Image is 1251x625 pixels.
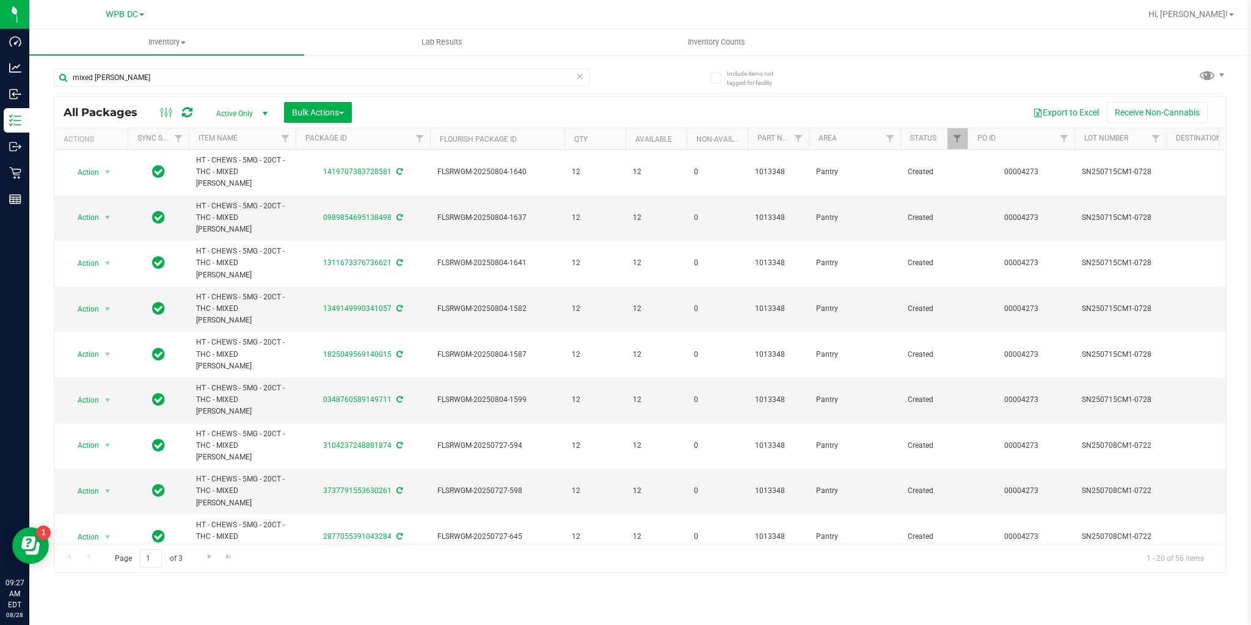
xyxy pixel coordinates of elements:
[152,254,165,271] span: In Sync
[816,303,893,315] span: Pantry
[908,394,960,406] span: Created
[816,212,893,224] span: Pantry
[67,164,100,181] span: Action
[100,209,115,226] span: select
[152,482,165,499] span: In Sync
[67,437,100,454] span: Action
[100,346,115,363] span: select
[9,62,21,74] inline-svg: Analytics
[395,486,403,495] span: Sync from Compliance System
[727,69,788,87] span: Include items not tagged for facility
[633,166,679,178] span: 12
[908,485,960,497] span: Created
[694,394,740,406] span: 0
[405,37,479,48] span: Lab Results
[633,440,679,451] span: 12
[437,166,557,178] span: FLSRWGM-20250804-1640
[908,349,960,360] span: Created
[5,610,24,620] p: 08/28
[633,212,679,224] span: 12
[292,108,344,117] span: Bulk Actions
[908,212,960,224] span: Created
[816,349,893,360] span: Pantry
[755,166,801,178] span: 1013348
[574,135,588,144] a: Qty
[152,437,165,454] span: In Sync
[694,440,740,451] span: 0
[1004,532,1038,541] a: 00004273
[437,303,557,315] span: FLSRWGM-20250804-1582
[100,483,115,500] span: select
[1146,128,1166,149] a: Filter
[572,303,618,315] span: 12
[572,531,618,543] span: 12
[633,349,679,360] span: 12
[323,532,392,541] a: 2877055391043284
[67,392,100,409] span: Action
[947,128,968,149] a: Filter
[816,166,893,178] span: Pantry
[1107,102,1208,123] button: Receive Non-Cannabis
[196,155,288,190] span: HT - CHEWS - 5MG - 20CT - THC - MIXED [PERSON_NAME]
[12,527,49,564] iframe: Resource center
[572,257,618,269] span: 12
[755,212,801,224] span: 1013348
[275,128,296,149] a: Filter
[1004,350,1038,359] a: 00004273
[64,106,150,119] span: All Packages
[694,257,740,269] span: 0
[67,528,100,546] span: Action
[1137,549,1214,568] span: 1 - 20 of 56 items
[152,209,165,226] span: In Sync
[694,166,740,178] span: 0
[323,213,392,222] a: 0989854695138498
[755,485,801,497] span: 1013348
[200,549,218,566] a: Go to the next page
[579,29,854,55] a: Inventory Counts
[572,166,618,178] span: 12
[67,209,100,226] span: Action
[196,246,288,281] span: HT - CHEWS - 5MG - 20CT - THC - MIXED [PERSON_NAME]
[395,350,403,359] span: Sync from Compliance System
[395,395,403,404] span: Sync from Compliance System
[908,166,960,178] span: Created
[196,519,288,555] span: HT - CHEWS - 5MG - 20CT - THC - MIXED [PERSON_NAME]
[395,441,403,450] span: Sync from Compliance System
[54,68,590,87] input: Search Package ID, Item Name, SKU, Lot or Part Number...
[67,483,100,500] span: Action
[1025,102,1107,123] button: Export to Excel
[305,134,347,142] a: Package ID
[395,213,403,222] span: Sync from Compliance System
[1082,257,1159,269] span: SN250715CM1-0728
[137,134,184,142] a: Sync Status
[789,128,809,149] a: Filter
[1004,213,1038,222] a: 00004273
[152,163,165,180] span: In Sync
[395,532,403,541] span: Sync from Compliance System
[694,349,740,360] span: 0
[440,135,517,144] a: Flourish Package ID
[29,37,304,48] span: Inventory
[816,440,893,451] span: Pantry
[36,525,51,540] iframe: Resource center unread badge
[100,164,115,181] span: select
[908,257,960,269] span: Created
[152,528,165,545] span: In Sync
[323,441,392,450] a: 3104237248881874
[9,88,21,100] inline-svg: Inbound
[1082,349,1159,360] span: SN250715CM1-0728
[633,303,679,315] span: 12
[977,134,996,142] a: PO ID
[755,440,801,451] span: 1013348
[575,68,584,84] span: Clear
[1082,531,1159,543] span: SN250708CM1-0722
[1004,395,1038,404] a: 00004273
[1084,134,1128,142] a: Lot Number
[199,134,238,142] a: Item Name
[635,135,672,144] a: Available
[1004,167,1038,176] a: 00004273
[633,531,679,543] span: 12
[1054,128,1074,149] a: Filter
[816,394,893,406] span: Pantry
[694,212,740,224] span: 0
